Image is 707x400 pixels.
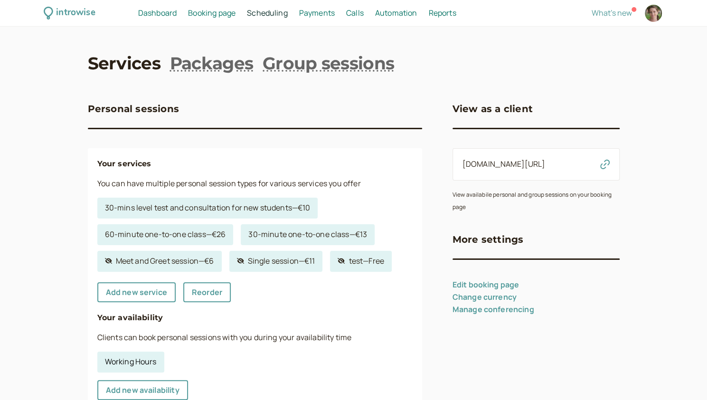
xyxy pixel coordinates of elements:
a: Reports [428,7,456,19]
span: Scheduling [247,8,288,18]
p: You can have multiple personal session types for various services you offer [97,178,413,190]
a: Group sessions [263,51,394,75]
a: Edit booking page [452,279,519,290]
a: Meet and Greet session—€6 [97,251,222,272]
a: Reorder [183,282,231,302]
span: Booking page [188,8,236,18]
a: introwise [44,6,95,20]
span: What's new [592,8,632,18]
span: Automation [375,8,417,18]
a: [DOMAIN_NAME][URL] [462,159,546,169]
a: Single session—€11 [229,251,323,272]
p: Clients can book personal sessions with you during your availability time [97,332,413,344]
a: 30-minute one-to-one class—€13 [241,224,375,245]
a: test—Free [330,251,391,272]
a: Automation [375,7,417,19]
iframe: Chat Widget [660,354,707,400]
h4: Your availability [97,312,413,324]
span: Payments [299,8,335,18]
a: 30-mins level test and consultation for new students—€10 [97,198,318,219]
div: introwise [56,6,95,20]
a: Manage conferencing [452,304,534,314]
a: Add new service [97,282,176,302]
a: Packages [170,51,253,75]
a: Booking page [188,7,236,19]
a: Working Hours [97,352,164,372]
a: Services [88,51,160,75]
a: Payments [299,7,335,19]
a: Scheduling [247,7,288,19]
button: What's new [592,9,632,17]
a: Change currency [452,292,517,302]
h3: View as a client [452,101,533,116]
span: Reports [428,8,456,18]
h3: Personal sessions [88,101,179,116]
a: 60-minute one-to-one class—€26 [97,224,234,245]
a: Dashboard [138,7,177,19]
span: Calls [346,8,364,18]
h3: More settings [452,232,524,247]
small: View availabile personal and group sessions on your booking page [452,190,612,211]
a: Add new availability [97,380,188,400]
span: Dashboard [138,8,177,18]
a: Account [643,3,663,23]
h4: Your services [97,158,413,170]
a: Calls [346,7,364,19]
